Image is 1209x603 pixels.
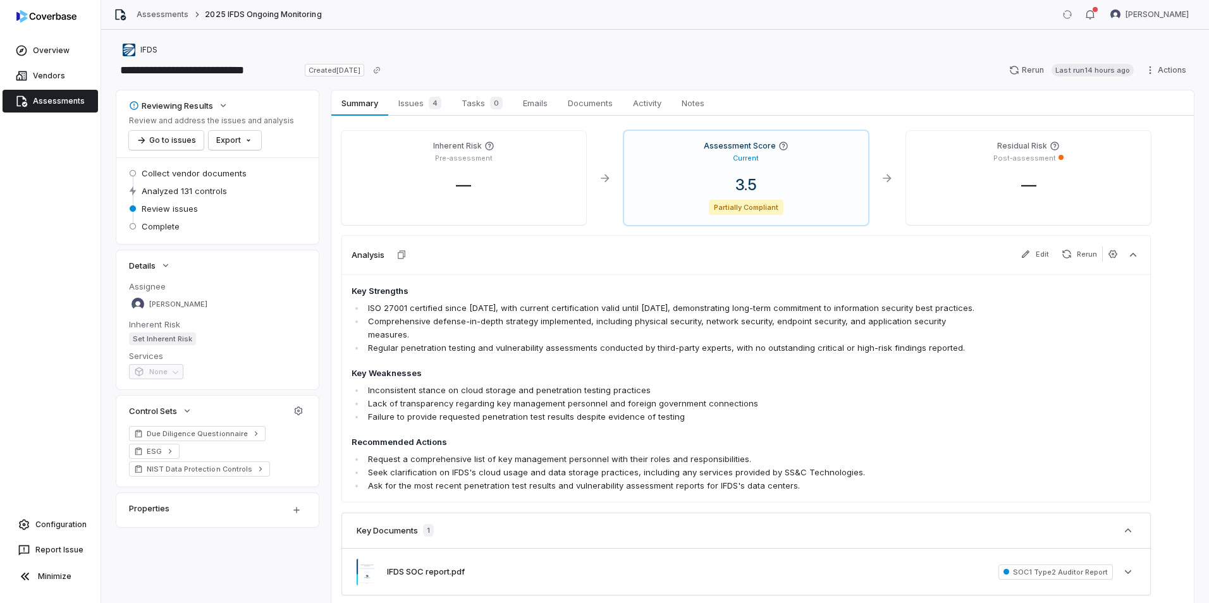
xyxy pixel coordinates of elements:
li: Ask for the most recent penetration test results and vulnerability assessment reports for IFDS's ... [365,479,983,492]
span: Documents [563,95,618,111]
img: Meghan Paonessa avatar [132,298,144,310]
span: ESG [147,446,162,456]
button: Go to issues [129,131,204,150]
span: — [446,176,481,194]
span: — [1011,176,1046,194]
img: Meghan Paonessa avatar [1110,9,1120,20]
img: 3ae3fe3f9fc3403db1cd0e77855d024d.jpg [357,559,377,585]
a: Assessments [3,90,98,113]
span: Summary [336,95,383,111]
a: NIST Data Protection Controls [129,461,270,477]
span: Complete [142,221,180,232]
p: Pre-assessment [435,154,493,163]
button: Details [125,254,175,277]
button: Rerun [1057,247,1102,262]
a: Vendors [3,64,98,87]
h3: Key Documents [357,525,418,536]
button: Control Sets [125,399,196,422]
span: Partially Compliant [709,200,784,215]
li: Inconsistent stance on cloud storage and penetration testing practices [365,384,983,397]
span: Analyzed 131 controls [142,185,227,197]
li: Request a comprehensive list of key management personnel with their roles and responsibilities. [365,453,983,466]
h4: Recommended Actions [352,436,983,449]
p: Review and address the issues and analysis [129,116,294,126]
a: Assessments [137,9,188,20]
img: logo-D7KZi-bG.svg [16,10,77,23]
button: Minimize [5,564,95,589]
span: Emails [518,95,553,111]
a: Overview [3,39,98,62]
button: IFDS SOC report.pdf [387,566,465,578]
dt: Inherent Risk [129,319,306,330]
span: Set Inherent Risk [129,332,196,345]
span: Activity [628,95,666,111]
li: Lack of transparency regarding key management personnel and foreign government connections [365,397,983,410]
span: [PERSON_NAME] [1126,9,1189,20]
li: Seek clarification on IFDS's cloud usage and data storage practices, including any services provi... [365,466,983,479]
button: Actions [1141,61,1194,80]
span: Created [DATE] [305,64,364,76]
dt: Assignee [129,281,306,292]
button: Report Issue [5,539,95,561]
h3: Analysis [352,249,384,260]
span: Issues [393,94,446,112]
h4: Inherent Risk [433,141,482,151]
span: 4 [429,97,441,109]
span: [PERSON_NAME] [149,300,207,309]
span: Collect vendor documents [142,167,247,179]
span: Review issues [142,203,198,214]
span: Due Diligence Questionnaire [147,429,248,439]
button: Meghan Paonessa avatar[PERSON_NAME] [1103,5,1196,24]
span: Last run 14 hours ago [1052,64,1134,76]
span: 3.5 [725,176,767,194]
p: Current [733,154,759,163]
div: Reviewing Results [129,100,213,111]
span: 2025 IFDS Ongoing Monitoring [205,9,321,20]
p: Post-assessment [993,154,1056,163]
h4: Assessment Score [704,141,776,151]
span: 0 [490,97,503,109]
button: Copy link [365,59,388,82]
h4: Key Strengths [352,285,983,298]
button: Edit [1016,247,1054,262]
span: SOC1 Type2 Auditor Report [998,564,1113,580]
button: https://ifdsgroup.ca/IFDS [119,39,161,61]
span: 1 [423,524,434,537]
span: IFDS [140,45,157,55]
span: NIST Data Protection Controls [147,464,252,474]
button: RerunLast run14 hours ago [1002,61,1141,80]
li: ISO 27001 certified since [DATE], with current certification valid until [DATE], demonstrating lo... [365,301,983,315]
a: Configuration [5,513,95,536]
span: Tasks [457,94,508,112]
li: Regular penetration testing and vulnerability assessments conducted by third-party experts, with ... [365,341,983,355]
dt: Services [129,350,306,362]
h4: Residual Risk [997,141,1047,151]
h4: Key Weaknesses [352,367,983,380]
button: Export [209,131,261,150]
span: Details [129,260,156,271]
button: Reviewing Results [125,94,232,117]
span: Control Sets [129,405,177,417]
a: Due Diligence Questionnaire [129,426,266,441]
li: Failure to provide requested penetration test results despite evidence of testing [365,410,983,423]
li: Comprehensive defense-in-depth strategy implemented, including physical security, network securit... [365,315,983,341]
a: ESG [129,444,180,459]
span: Notes [677,95,709,111]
